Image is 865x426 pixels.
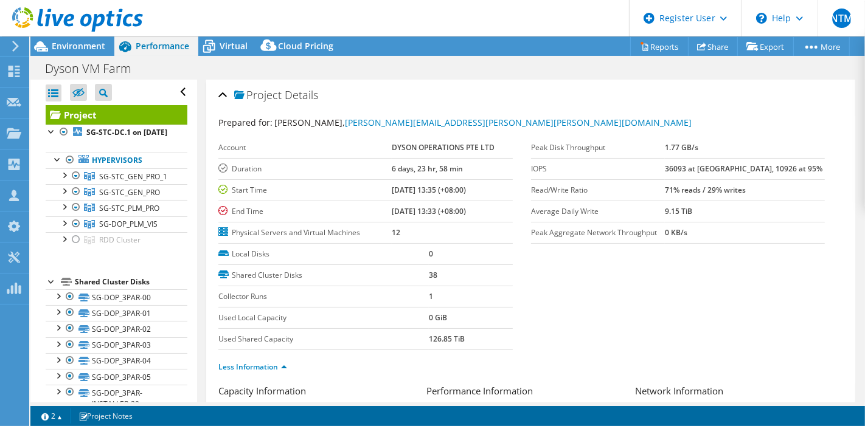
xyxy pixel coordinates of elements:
[46,337,187,353] a: SG-DOP_3PAR-03
[218,248,429,260] label: Local Disks
[46,289,187,305] a: SG-DOP_3PAR-00
[429,249,433,259] b: 0
[99,203,159,213] span: SG-STC_PLM_PRO
[136,40,189,52] span: Performance
[70,408,141,424] a: Project Notes
[688,37,738,56] a: Share
[274,117,692,128] span: [PERSON_NAME],
[218,269,429,281] label: Shared Cluster Disks
[218,184,392,196] label: Start Time
[427,384,623,400] h3: Performance Information
[392,142,495,153] b: DYSON OPERATIONS PTE LTD
[392,206,466,216] b: [DATE] 13:33 (+08:00)
[220,40,248,52] span: Virtual
[392,185,466,195] b: [DATE] 13:35 (+08:00)
[218,205,392,218] label: End Time
[218,362,287,372] a: Less Information
[46,216,187,232] a: SG-DOP_PLM_VIS
[392,227,400,238] b: 12
[99,219,158,229] span: SG-DOP_PLM_VIS
[832,9,852,28] span: NTM
[756,13,767,24] svg: \n
[33,408,71,424] a: 2
[99,187,160,198] span: SG-STC_GEN_PRO
[234,89,282,101] span: Project
[218,227,392,239] label: Physical Servers and Virtual Machines
[531,184,665,196] label: Read/Write Ratio
[46,305,187,321] a: SG-DOP_3PAR-01
[531,227,665,239] label: Peak Aggregate Network Throughput
[40,62,150,75] h1: Dyson VM Farm
[531,205,665,218] label: Average Daily Write
[218,142,392,154] label: Account
[665,142,698,153] b: 1.77 GB/s
[46,125,187,140] a: SG-STC-DC.1 on [DATE]
[345,117,692,128] a: [PERSON_NAME][EMAIL_ADDRESS][PERSON_NAME][PERSON_NAME][DOMAIN_NAME]
[635,384,831,400] h3: Network Information
[99,235,141,245] span: RDD Cluster
[46,168,187,184] a: SG-STC_GEN_PRO_1
[75,275,187,289] div: Shared Cluster Disks
[392,163,463,174] b: 6 days, 23 hr, 58 min
[46,153,187,168] a: Hypervisors
[218,312,429,324] label: Used Local Capacity
[793,37,850,56] a: More
[52,40,105,52] span: Environment
[630,37,689,56] a: Reports
[737,37,794,56] a: Export
[665,185,746,195] b: 71% reads / 29% writes
[665,163,822,174] b: 36093 at [GEOGRAPHIC_DATA], 10926 at 95%
[46,200,187,216] a: SG-STC_PLM_PRO
[46,321,187,337] a: SG-DOP_3PAR-02
[86,127,167,137] b: SG-STC-DC.1 on [DATE]
[218,290,429,303] label: Collector Runs
[665,206,692,216] b: 9.15 TiB
[218,384,414,400] h3: Capacity Information
[218,117,273,128] label: Prepared for:
[218,333,429,345] label: Used Shared Capacity
[531,163,665,175] label: IOPS
[99,171,167,182] span: SG-STC_GEN_PRO_1
[46,232,187,248] a: RDD Cluster
[429,291,433,301] b: 1
[665,227,687,238] b: 0 KB/s
[46,385,187,411] a: SG-DOP_3PAR-INSTALLER-20
[285,88,318,102] span: Details
[46,184,187,200] a: SG-STC_GEN_PRO
[429,312,447,323] b: 0 GiB
[46,105,187,125] a: Project
[46,353,187,369] a: SG-DOP_3PAR-04
[46,369,187,385] a: SG-DOP_3PAR-05
[278,40,333,52] span: Cloud Pricing
[218,163,392,175] label: Duration
[429,270,437,280] b: 38
[429,334,465,344] b: 126.85 TiB
[531,142,665,154] label: Peak Disk Throughput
